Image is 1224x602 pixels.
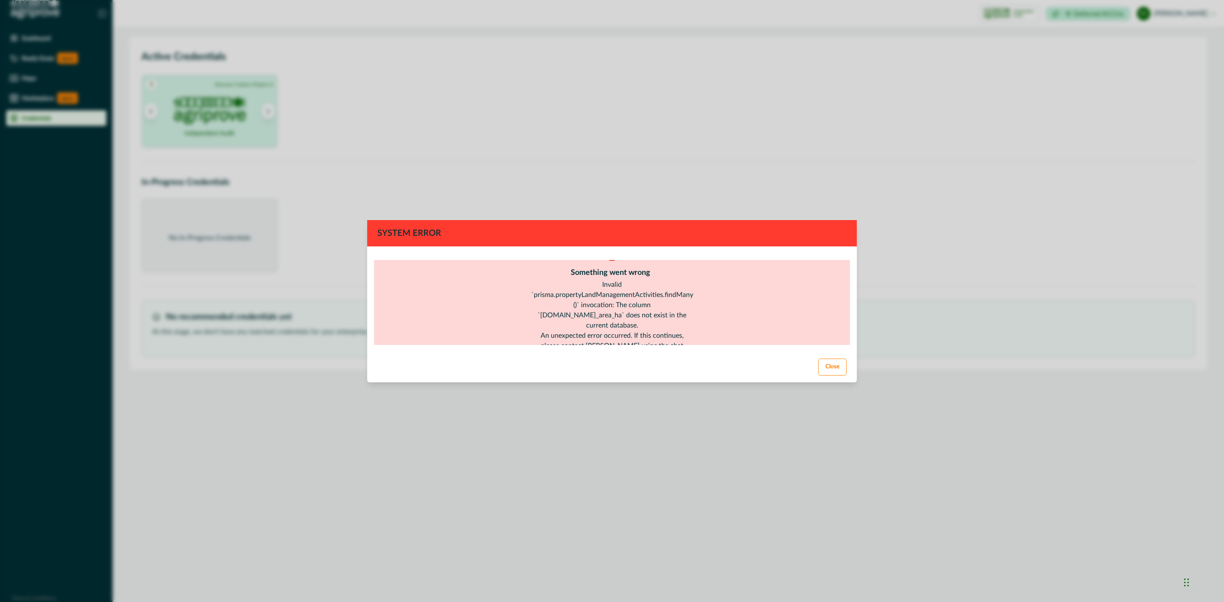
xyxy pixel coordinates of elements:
div: Drag [1184,570,1189,595]
div: Something went wrong [571,268,650,278]
header: System Error [367,220,857,246]
button: Close [818,359,847,376]
iframe: Chat Widget [1181,561,1224,602]
div: Invalid `prisma.propertyLandManagementActivities.findMany()` invocation: The column `[DOMAIN_NAME... [530,280,694,331]
div: An unexpected error occurred. If this continues, please contact [PERSON_NAME] using the chat butt... [530,331,694,361]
